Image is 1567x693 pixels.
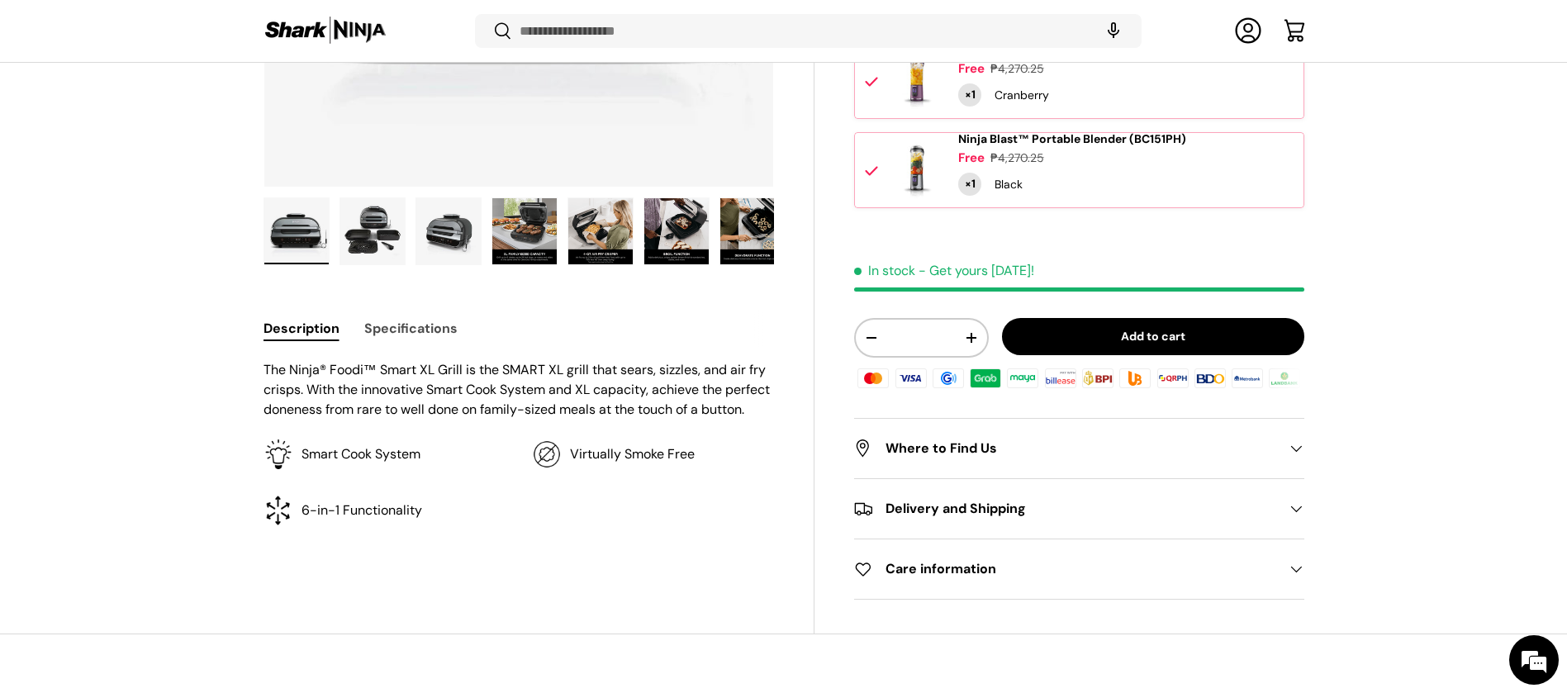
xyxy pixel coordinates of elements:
div: Free [958,60,985,78]
img: bdo [1192,366,1228,391]
img: grabpay [967,366,1004,391]
speech-search-button: Search by voice [1087,13,1140,50]
img: ninja-foodi-smart-xl-grill-and-air-fryer-full-parts-view-shark-ninja-philippines [340,198,405,264]
img: landbank [1266,366,1303,391]
img: master [855,366,891,391]
img: gcash [930,366,966,391]
img: ubp [1117,366,1153,391]
h2: Where to Find Us [854,439,1277,458]
a: Ninja Blast™ Portable Blender (BC151PH) [958,132,1186,146]
img: ninja-foodi-smart-xl-grill-and-air-fryer-left-side-view-shark-ninja-philippines [416,198,481,264]
div: Quantity [958,173,981,196]
p: 6-in-1 Functionality [302,501,422,520]
p: - Get yours [DATE]! [919,262,1034,279]
img: Ninja Foodi Smart XL Grill & Air Fryer (AG551PH) [492,198,557,264]
p: Smart Cook System [302,444,420,464]
span: We're online! [96,208,228,375]
div: ₱4,270.25 [990,60,1044,78]
div: Cranberry [995,87,1049,104]
div: Black [995,176,1023,193]
textarea: Type your message and hit 'Enter' [8,451,315,509]
img: Ninja Foodi Smart XL Grill & Air Fryer (AG551PH) [720,198,785,264]
img: metrobank [1229,366,1265,391]
summary: Delivery and Shipping [854,479,1303,539]
button: Specifications [364,310,458,347]
span: The Ninja® Foodi™ Smart XL Grill is the SMART XL grill that sears, sizzles, and air fry crisps. W... [264,361,770,418]
img: maya [1004,366,1041,391]
div: Quantity [958,83,981,107]
img: ninja-foodi-smart-xl-grill-and-air-fryer-full-view-shark-ninja-philippines [264,198,329,264]
img: visa [892,366,928,391]
img: Ninja Foodi Smart XL Grill & Air Fryer (AG551PH) [568,198,633,264]
summary: Where to Find Us [854,419,1303,478]
button: Add to cart [1002,318,1304,355]
img: qrph [1154,366,1190,391]
div: Minimize live chat window [271,8,311,48]
img: billease [1042,366,1079,391]
img: Ninja Foodi Smart XL Grill & Air Fryer (AG551PH) [644,198,709,264]
button: Description [264,310,340,347]
span: In stock [854,262,915,279]
div: ₱4,270.25 [990,150,1044,167]
div: Chat with us now [86,93,278,114]
summary: Care information [854,539,1303,599]
h2: Delivery and Shipping [854,499,1277,519]
p: Virtually Smoke Free [570,444,695,464]
span: Ninja Blast™ Portable Blender (BC151PH) [958,131,1186,146]
img: Shark Ninja Philippines [264,15,387,47]
img: bpi [1080,366,1116,391]
div: Free [958,150,985,167]
h2: Care information [854,559,1277,579]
